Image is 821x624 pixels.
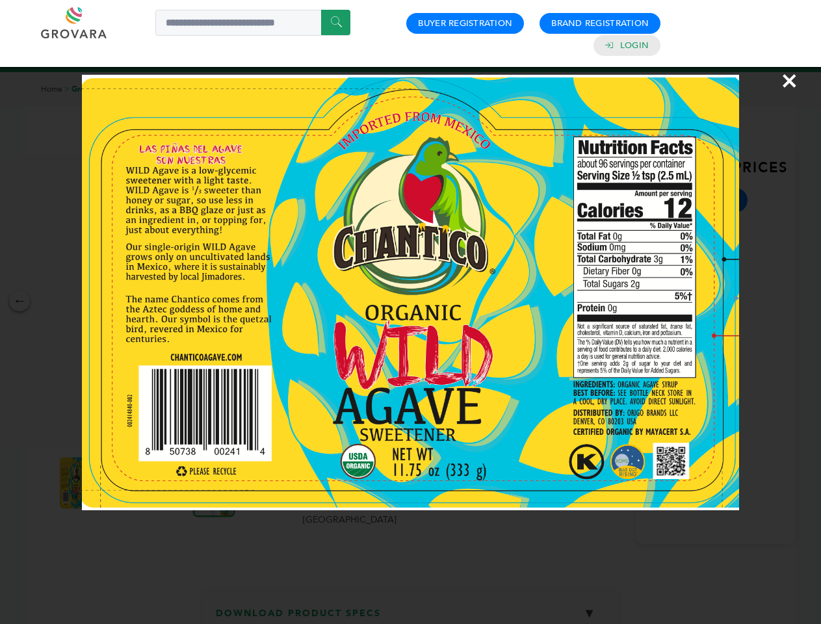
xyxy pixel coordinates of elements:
a: Login [620,40,649,51]
span: × [781,62,798,99]
img: Image Preview [82,75,738,510]
a: Brand Registration [551,18,649,29]
a: Buyer Registration [418,18,512,29]
input: Search a product or brand... [155,10,350,36]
